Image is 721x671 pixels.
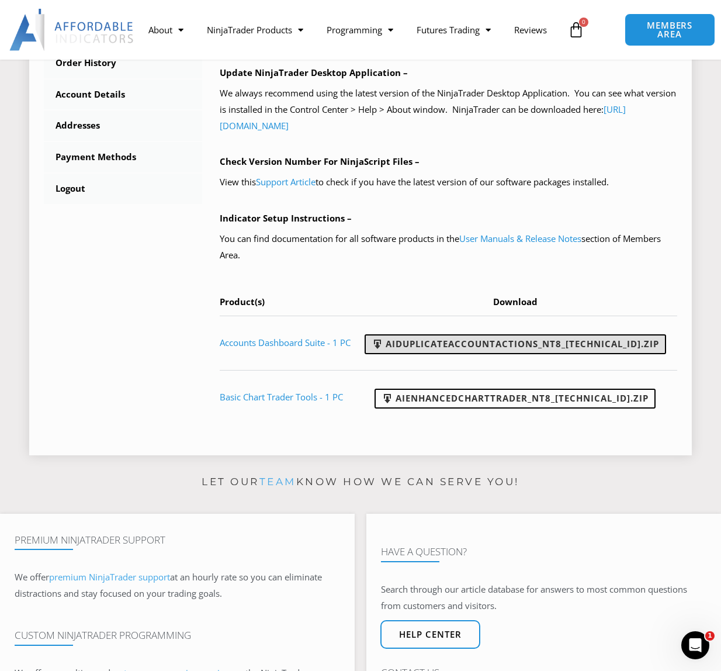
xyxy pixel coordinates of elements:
a: Futures Trading [405,16,502,43]
span: Download [493,296,538,307]
p: Search through our article database for answers to most common questions from customers and visit... [381,582,706,614]
a: 0 [550,13,602,47]
a: AIEnhancedChartTrader_NT8_[TECHNICAL_ID].zip [375,389,656,409]
a: AIDuplicateAccountActions_NT8_[TECHNICAL_ID].zip [365,334,666,354]
p: We always recommend using the latest version of the NinjaTrader Desktop Application. You can see ... [220,85,677,134]
a: Basic Chart Trader Tools - 1 PC [220,391,343,403]
p: View this to check if you have the latest version of our software packages installed. [220,174,677,191]
span: We offer [15,571,49,583]
b: Update NinjaTrader Desktop Application – [220,67,408,78]
h4: Have A Question? [381,546,706,558]
b: Indicator Setup Instructions – [220,212,352,224]
span: MEMBERS AREA [637,21,703,39]
a: [URL][DOMAIN_NAME] [220,103,626,132]
a: Help center [380,620,480,649]
span: 0 [579,18,588,27]
p: You can find documentation for all software products in the section of Members Area. [220,231,677,264]
img: LogoAI | Affordable Indicators – NinjaTrader [9,9,135,51]
a: NinjaTrader Products [195,16,315,43]
a: About [137,16,195,43]
span: 1 [705,631,715,641]
a: Reviews [502,16,559,43]
a: Order History [44,48,202,78]
a: Account Details [44,79,202,110]
b: Check Version Number For NinjaScript Files – [220,155,420,167]
a: Support Article [256,176,316,188]
a: Payment Methods [44,142,202,172]
iframe: Intercom live chat [681,631,709,659]
a: Programming [315,16,405,43]
h4: Premium NinjaTrader Support [15,534,340,546]
a: User Manuals & Release Notes [459,233,581,244]
a: Addresses [44,110,202,141]
a: team [259,476,296,487]
nav: Menu [137,16,562,43]
a: MEMBERS AREA [625,13,715,46]
a: Accounts Dashboard Suite - 1 PC [220,337,351,348]
span: at an hourly rate so you can eliminate distractions and stay focused on your trading goals. [15,571,322,599]
span: Product(s) [220,296,265,307]
h4: Custom NinjaTrader Programming [15,630,340,641]
span: Help center [399,630,462,639]
a: premium NinjaTrader support [49,571,170,583]
a: Logout [44,174,202,204]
